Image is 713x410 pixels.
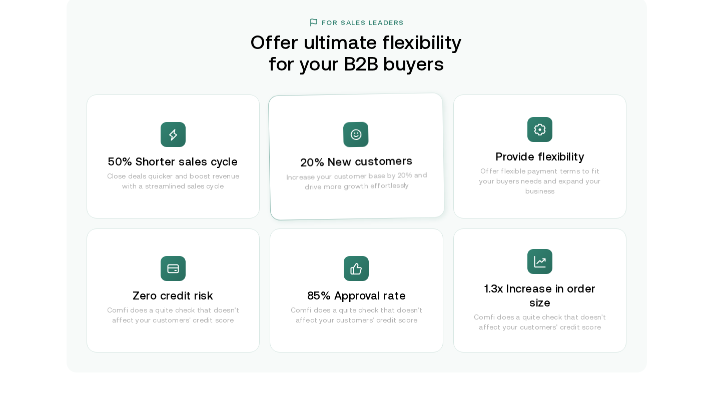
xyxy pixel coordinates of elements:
h3: For Sales Leaders [322,18,404,26]
h3: 50% Shorter sales cycle [108,155,238,169]
h2: Offer ultimate flexibility for your B2B buyers [239,31,474,74]
img: spark [533,254,547,269]
img: spark [533,122,547,137]
p: Comfi does a quite check that doesn't affect your customers' credit score [290,305,423,325]
p: Increase your customer base by 20% and drive more growth effortlessly [280,170,434,192]
img: spark [166,127,180,142]
p: Close deals quicker and boost revenue with a streamlined sales cycle [107,171,240,191]
img: spark [349,261,363,276]
img: flag [309,17,319,27]
img: spark [349,127,363,141]
h3: Provide flexibility [496,150,584,164]
p: Comfi does a quite check that doesn't affect your customers' credit score [474,312,606,332]
h3: Zero credit risk [133,289,213,303]
p: Offer flexible payment terms to fit your buyers needs and expand your business [474,166,606,196]
img: spark [166,261,180,276]
h3: 85% Approval rate [307,289,406,303]
p: Comfi does a quite check that doesn't affect your customers' credit score [107,305,240,325]
h3: 20% New customers [300,154,413,170]
h3: 1.3x Increase in order size [474,282,606,310]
